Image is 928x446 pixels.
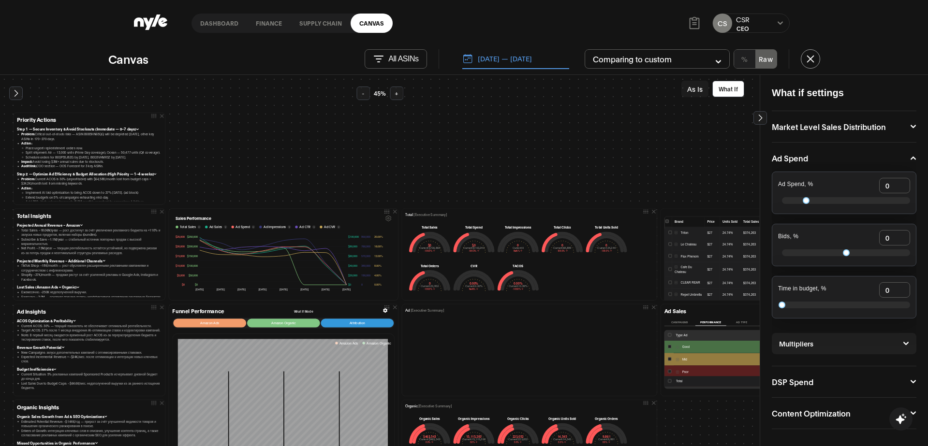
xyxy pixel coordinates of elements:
h4: Step 2 — Optimize Ad Efficiency & Budget Allocation (High Priority — 1–4 weeks) [17,172,162,177]
th: Total Sales [740,216,762,227]
div: Organic Orders [586,417,627,421]
tspan: 12.00% [374,254,383,258]
strong: Audit link: [21,164,36,168]
button: Amazon Organic [362,341,391,345]
button: [DATE] — [DATE] [462,49,569,69]
h4: Bids, % [778,233,798,240]
p: Total [405,212,447,217]
tspan: 570,000 [361,254,370,258]
span: Ad CTR [299,225,310,230]
button: Market Level Sales Distribution [772,123,916,130]
h4: Time in budget, % [778,286,826,292]
h4: Current: 24,344 [586,246,627,249]
a: finance [247,14,291,33]
td: 24.74% [720,262,740,277]
li: Add 200+ high-volume keywords (5.6M monthly searches) to campaigns & listings. [26,200,162,204]
div: -100.0% [409,249,451,253]
span: Ad CVR [324,225,335,230]
p: Ad [405,308,444,313]
div: Total Units Sold [586,225,627,230]
li: Lost Sales Due to Budget Caps: ~$64.6K/мес. недополученной выручки из-за раннего истощения бюджета. [21,381,162,390]
div: 0.0% [409,441,451,444]
strong: Problem: [21,177,35,181]
button: Performance [695,318,726,326]
button: What If [712,81,744,97]
tspan: [DATE] [322,288,330,291]
tspan: $200,000 [187,245,198,248]
tspan: [DATE] [258,288,266,291]
tspan: [DATE] [280,288,288,291]
h4: Current: 9,861 [586,438,627,440]
tspan: $100,000 [187,264,198,267]
button: Expand row [675,255,678,258]
tspan: 380,000 [361,264,370,267]
tspan: [DATE] [217,288,225,291]
h2: Canvas [108,51,148,66]
tspan: $25,000 [176,235,185,238]
h4: Ad Spend, % [778,181,813,188]
td: $27 [705,262,720,277]
td: $27 [705,239,720,250]
div: 0.0% [497,441,539,444]
a: Dashboard [191,14,247,33]
td: Mid [673,353,760,365]
tspan: $250,000 [187,235,198,238]
img: Calendar [462,53,473,64]
div: -100.0% [497,288,539,291]
span: Ad Sales [209,225,222,230]
li: Critical out-of-stock risks — ASIN B0B5HN65QQ will be depleted [DATE], other key ASINs in 170–270... [21,132,162,141]
h4: Revenue Growth Potential [17,345,162,350]
button: i [252,226,255,229]
h4: Projected Monthly Revenue – Additional Channels [17,258,162,263]
button: Multipliers [779,340,909,347]
div: CSR [736,14,750,24]
button: Targeting [757,318,788,326]
span: 45 % [374,89,386,97]
tspan: 4.00% [374,273,382,277]
div: -100.0% [453,249,495,253]
button: % [734,50,755,68]
li: Current ACOS: 30% — текущий показатель не обеспечивает оптимальной рентабельности. [21,323,162,328]
td: $374,263 [740,227,762,239]
tspan: 190,000 [361,273,370,277]
div: Total Sales [409,225,451,230]
div: Total Impressions [497,225,539,230]
tspan: $0 [182,283,185,286]
span: Ad Spend [236,225,250,230]
td: CLEAR REAR [672,277,705,288]
button: Ad Spend [772,154,916,162]
tspan: $50,000 [189,273,198,277]
button: DSP Spend [772,378,916,386]
span: [Executive Summary] [413,212,447,216]
h3: Total Insights [17,212,162,219]
div: What If Mode [294,309,313,314]
li: COO section — OOS Forecast for 3 key ASINs. [21,164,162,168]
p: Organic [405,403,452,409]
button: Raw [755,50,777,68]
td: Poor [673,365,760,378]
th: Brand [672,216,705,227]
tspan: $0 [348,283,351,286]
td: Flux Phenom [672,250,705,262]
td: $374,263 [740,262,762,277]
tspan: $60,000 [348,254,357,258]
h4: Current: $463,543 [409,438,451,440]
tspan: 760,000 [361,245,370,248]
tspan: $15,000 [176,254,185,258]
td: $374,263 [740,277,762,288]
td: $374,263 [740,250,762,262]
li: Ежегодно: ~3.0M — основная причина потерь: неэффективное управление рекламным бюджетом, недоиспол... [21,294,162,303]
button: Expand row [676,358,679,361]
button: Campaigns [664,318,695,326]
tspan: [DATE] [342,288,351,291]
td: $374,263 [740,239,762,250]
td: Le Chateau [672,239,705,250]
button: CS [713,14,732,33]
li: Subscribe & Save: ~1.1M/year — стабильный источник повторных продаж с высокой маржинальностью. [21,237,162,246]
li: Estimated Potential Revenue: ~$144K/год — прирост за счёт улучшенной видимости товаров и повышени... [21,419,162,428]
h4: Budget Inefficiencies [17,366,162,372]
div: NaN% [453,288,495,291]
div: Organic Units Sold [542,417,583,421]
strong: Action: [21,186,32,190]
h3: Ad Sales [664,308,861,315]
